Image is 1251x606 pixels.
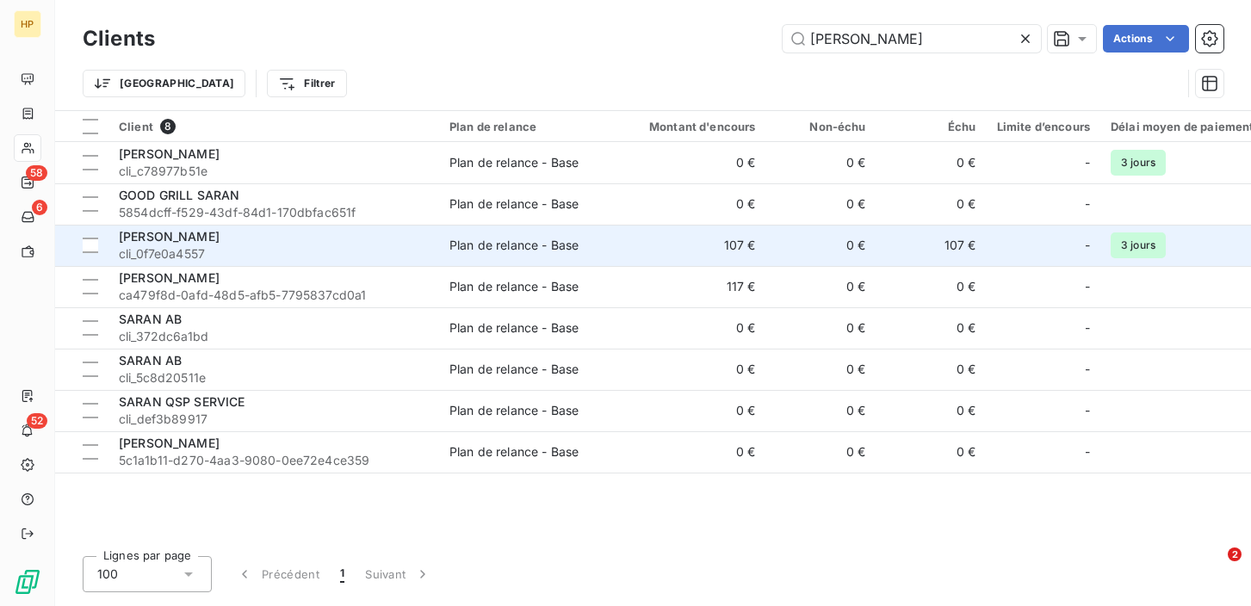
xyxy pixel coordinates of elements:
[119,229,220,244] span: [PERSON_NAME]
[160,119,176,134] span: 8
[119,270,220,285] span: [PERSON_NAME]
[766,431,876,473] td: 0 €
[1085,195,1090,213] span: -
[449,443,579,461] div: Plan de relance - Base
[330,556,355,592] button: 1
[449,120,608,133] div: Plan de relance
[783,25,1041,53] input: Rechercher
[766,183,876,225] td: 0 €
[449,319,579,337] div: Plan de relance - Base
[355,556,442,592] button: Suivant
[1192,547,1234,589] iframe: Intercom live chat
[876,349,987,390] td: 0 €
[1085,361,1090,378] span: -
[449,154,579,171] div: Plan de relance - Base
[226,556,330,592] button: Précédent
[876,307,987,349] td: 0 €
[997,120,1090,133] div: Limite d’encours
[766,266,876,307] td: 0 €
[119,369,429,386] span: cli_5c8d20511e
[119,452,429,469] span: 5c1a1b11-d270-4aa3-9080-0ee72e4ce359
[1085,237,1090,254] span: -
[876,142,987,183] td: 0 €
[340,566,344,583] span: 1
[27,413,47,429] span: 52
[449,278,579,295] div: Plan de relance - Base
[119,353,182,368] span: SARAN AB
[119,436,220,450] span: [PERSON_NAME]
[83,23,155,54] h3: Clients
[267,70,346,97] button: Filtrer
[449,195,579,213] div: Plan de relance - Base
[119,394,245,409] span: SARAN QSP SERVICE
[119,188,239,202] span: GOOD GRILL SARAN
[32,200,47,215] span: 6
[618,349,766,390] td: 0 €
[119,287,429,304] span: ca479f8d-0afd-48d5-afb5-7795837cd0a1
[449,361,579,378] div: Plan de relance - Base
[97,566,118,583] span: 100
[119,204,429,221] span: 5854dcff-f529-43df-84d1-170dbfac651f
[618,183,766,225] td: 0 €
[1111,232,1166,258] span: 3 jours
[766,142,876,183] td: 0 €
[14,10,41,38] div: HP
[119,120,153,133] span: Client
[449,402,579,419] div: Plan de relance - Base
[1085,278,1090,295] span: -
[618,142,766,183] td: 0 €
[26,165,47,181] span: 58
[876,183,987,225] td: 0 €
[766,225,876,266] td: 0 €
[119,312,182,326] span: SARAN AB
[618,225,766,266] td: 107 €
[766,349,876,390] td: 0 €
[876,266,987,307] td: 0 €
[777,120,866,133] div: Non-échu
[618,431,766,473] td: 0 €
[119,146,220,161] span: [PERSON_NAME]
[766,307,876,349] td: 0 €
[876,431,987,473] td: 0 €
[629,120,756,133] div: Montant d'encours
[1085,443,1090,461] span: -
[119,163,429,180] span: cli_c78977b51e
[1111,150,1166,176] span: 3 jours
[83,70,245,97] button: [GEOGRAPHIC_DATA]
[119,328,429,345] span: cli_372dc6a1bd
[1085,319,1090,337] span: -
[1103,25,1189,53] button: Actions
[119,411,429,428] span: cli_def3b89917
[119,245,429,263] span: cli_0f7e0a4557
[1085,154,1090,171] span: -
[14,568,41,596] img: Logo LeanPay
[876,225,987,266] td: 107 €
[618,307,766,349] td: 0 €
[618,390,766,431] td: 0 €
[766,390,876,431] td: 0 €
[1228,547,1242,561] span: 2
[887,120,976,133] div: Échu
[1085,402,1090,419] span: -
[449,237,579,254] div: Plan de relance - Base
[618,266,766,307] td: 117 €
[876,390,987,431] td: 0 €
